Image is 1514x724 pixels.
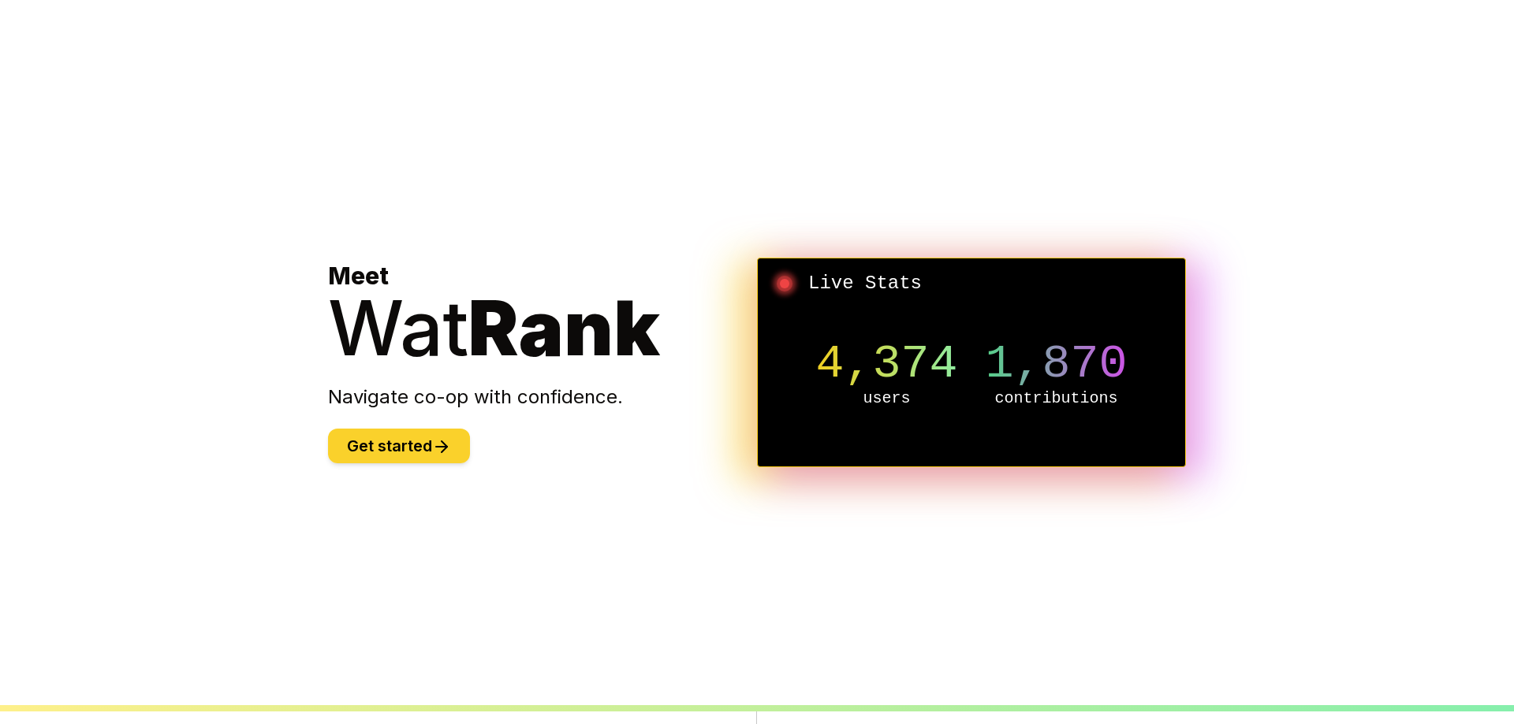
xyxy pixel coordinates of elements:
[328,282,468,373] span: Wat
[971,388,1141,410] p: contributions
[328,429,470,463] button: Get started
[328,262,757,366] h1: Meet
[770,271,1173,296] h2: Live Stats
[328,384,757,410] p: Navigate co-op with confidence.
[328,439,470,455] a: Get started
[468,282,660,373] span: Rank
[802,340,971,388] p: 4,374
[802,388,971,410] p: users
[971,340,1141,388] p: 1,870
